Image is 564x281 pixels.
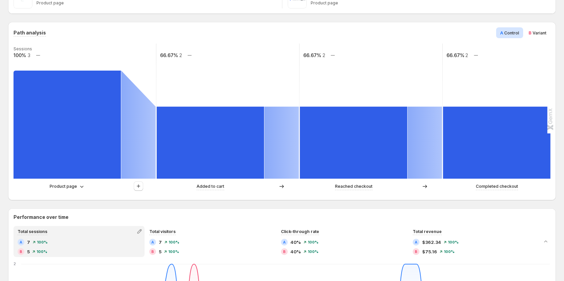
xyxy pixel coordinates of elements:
span: 5 [159,248,161,255]
span: 100% [169,240,179,244]
span: 100% [308,240,318,244]
h2: B [151,250,154,254]
h3: Path analysis [14,29,46,36]
p: Reached checkout [335,183,373,190]
span: $75.16 [422,248,437,255]
p: Added to cart [197,183,224,190]
span: Total revenue [413,229,442,234]
span: Click-through rate [281,229,319,234]
text: 100% [14,52,26,58]
span: 100% [168,250,179,254]
h2: B [415,250,417,254]
h2: A [151,240,154,244]
h2: B [20,250,22,254]
p: Product page [50,183,77,190]
span: 100% [37,240,48,244]
h2: A [283,240,286,244]
text: 66.67% [160,52,178,58]
button: Collapse chart [541,237,550,246]
span: Variant [533,30,546,35]
span: 100% [308,250,318,254]
span: 7 [159,239,162,246]
span: A [500,30,503,35]
text: 3 [28,52,30,58]
span: 100% [444,250,455,254]
span: Total visitors [149,229,176,234]
span: B [529,30,532,35]
span: 100% [448,240,459,244]
text: 2 [14,261,16,266]
text: 2 [179,52,182,58]
p: Product page [36,0,277,6]
h2: A [20,240,22,244]
span: 100% [36,250,47,254]
text: Sessions [14,46,32,51]
p: Product page [311,0,551,6]
text: 66.67% [303,52,321,58]
span: Control [504,30,519,35]
path: Completed checkout: 2 [443,107,550,179]
p: Completed checkout [476,183,518,190]
span: 40% [290,239,301,246]
text: 66.67% [446,52,464,58]
span: 5 [27,248,30,255]
span: 40% [290,248,301,255]
span: 7 [27,239,30,246]
h2: A [415,240,417,244]
text: 2 [323,52,325,58]
span: Total sessions [18,229,47,234]
span: $362.34 [422,239,441,246]
path: Added to cart: 2 [157,107,264,179]
h2: Performance over time [14,214,550,221]
text: 2 [465,52,468,58]
h2: B [283,250,286,254]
